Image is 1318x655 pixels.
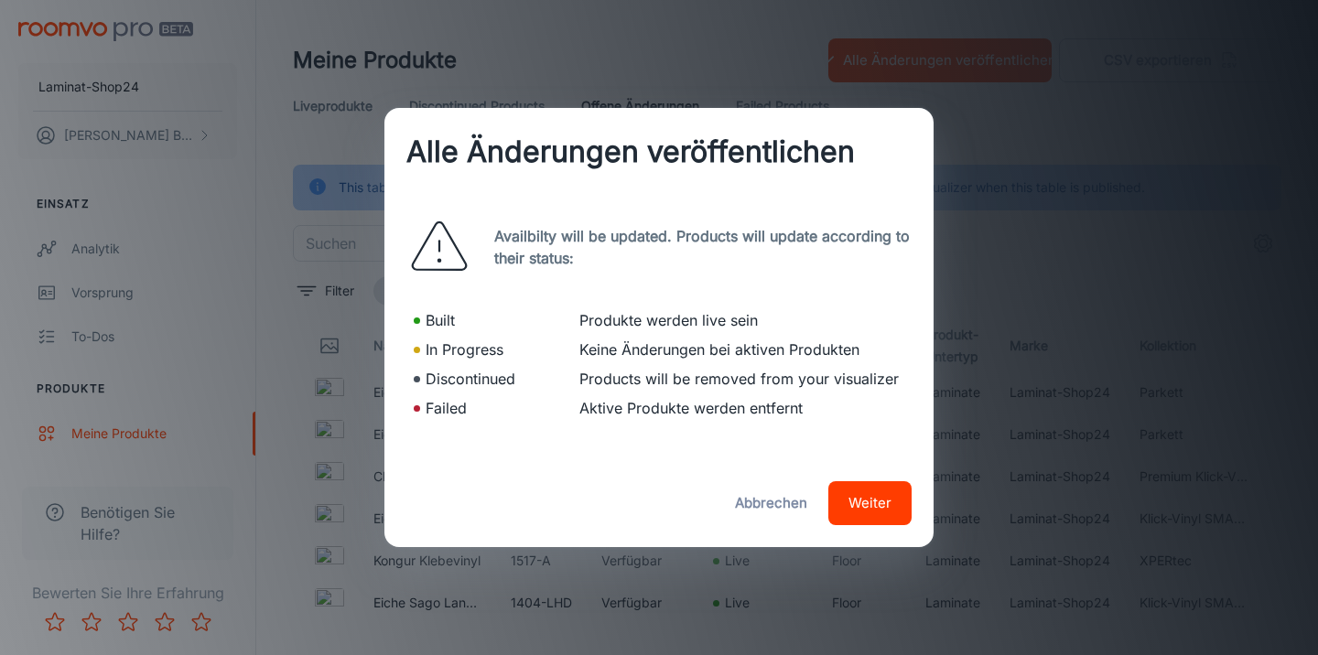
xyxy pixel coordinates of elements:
p: Produkte werden live sein [579,309,904,331]
p: Aktive Produkte werden entfernt [579,397,904,419]
p: Keine Änderungen bei aktiven Produkten [579,338,904,360]
p: Discontinued [426,368,515,390]
p: Availbilty will be updated. Products will update according to their status: [494,225,912,269]
p: Built [426,309,455,331]
button: Abbrechen [725,481,817,525]
p: In Progress [426,338,503,360]
p: Products will be removed from your visualizer [579,368,904,390]
h2: Alle Änderungen veröffentlichen [384,108,934,196]
p: Failed [426,397,467,419]
button: Weiter [828,481,912,525]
